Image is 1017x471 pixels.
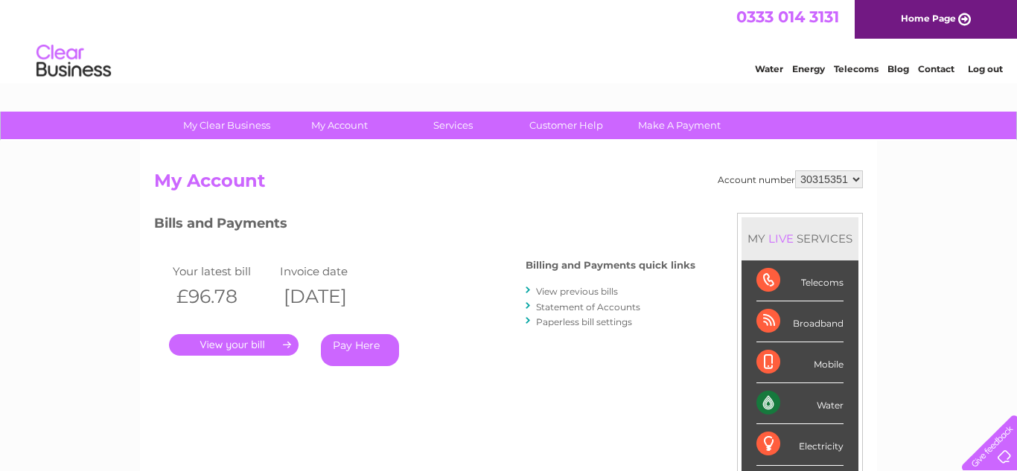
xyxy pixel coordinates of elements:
a: Services [392,112,514,139]
a: . [169,334,299,356]
h3: Bills and Payments [154,213,695,239]
div: Water [756,383,844,424]
a: Paperless bill settings [536,316,632,327]
th: £96.78 [169,281,276,312]
div: MY SERVICES [742,217,858,260]
div: Mobile [756,342,844,383]
a: My Clear Business [165,112,288,139]
div: Clear Business is a trading name of Verastar Limited (registered in [GEOGRAPHIC_DATA] No. 3667643... [158,8,861,72]
a: View previous bills [536,286,618,297]
img: logo.png [36,39,112,84]
div: Broadband [756,301,844,342]
td: Invoice date [276,261,383,281]
a: Pay Here [321,334,399,366]
a: Log out [968,63,1003,74]
a: Telecoms [834,63,879,74]
div: LIVE [765,231,797,246]
a: 0333 014 3131 [736,7,839,26]
div: Account number [718,170,863,188]
a: Water [755,63,783,74]
a: Blog [887,63,909,74]
div: Telecoms [756,260,844,301]
div: Electricity [756,424,844,465]
a: Statement of Accounts [536,301,640,313]
td: Your latest bill [169,261,276,281]
h2: My Account [154,170,863,199]
h4: Billing and Payments quick links [526,260,695,271]
a: Make A Payment [618,112,741,139]
a: Contact [918,63,954,74]
a: Energy [792,63,825,74]
a: Customer Help [505,112,628,139]
th: [DATE] [276,281,383,312]
a: My Account [278,112,401,139]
